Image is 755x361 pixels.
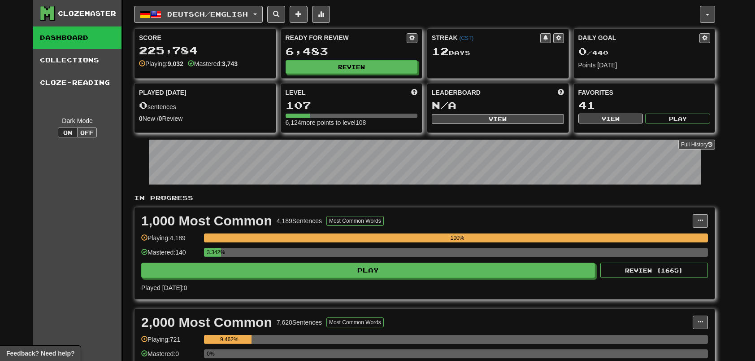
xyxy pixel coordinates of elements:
button: Review (1665) [600,263,708,278]
div: 7,620 Sentences [277,318,322,327]
strong: 3,743 [222,60,238,67]
span: Leaderboard [432,88,481,97]
div: 1,000 Most Common [141,214,272,228]
button: Off [77,128,97,137]
div: Ready for Review [286,33,407,42]
button: Review [286,60,418,74]
button: Deutsch/English [134,6,263,23]
span: Score more points to level up [411,88,417,97]
div: Day s [432,46,564,57]
div: Playing: 4,189 [141,233,200,248]
div: 2,000 Most Common [141,316,272,329]
button: View [432,114,564,124]
p: In Progress [134,194,715,203]
div: Dark Mode [40,116,115,125]
a: Cloze-Reading [33,71,121,94]
button: Add sentence to collection [290,6,308,23]
div: Clozemaster [58,9,116,18]
button: More stats [312,6,330,23]
div: Points [DATE] [578,61,711,70]
div: sentences [139,100,271,111]
span: This week in points, UTC [558,88,564,97]
div: 41 [578,100,711,111]
span: 12 [432,45,449,57]
div: 3.342% [207,248,221,257]
div: 6,124 more points to level 108 [286,118,418,127]
div: Mastered: [188,59,238,68]
div: 225,784 [139,45,271,56]
button: Play [141,263,595,278]
a: Collections [33,49,121,71]
button: Play [645,114,710,123]
div: 6,483 [286,46,418,57]
strong: 0 [159,115,162,122]
button: Most Common Words [326,317,384,327]
div: 100% [207,233,708,242]
div: Mastered: 140 [141,248,200,263]
div: Playing: [139,59,183,68]
div: Favorites [578,88,711,97]
span: / 440 [578,49,608,57]
strong: 0 [139,115,143,122]
div: New / Review [139,114,271,123]
a: Full History [678,140,715,150]
button: Search sentences [267,6,285,23]
span: 0 [578,45,587,57]
div: 9.462% [207,335,252,344]
button: View [578,114,643,123]
a: (CST) [459,35,473,41]
button: On [58,128,78,137]
div: 4,189 Sentences [277,216,322,225]
span: 0 [139,99,148,111]
strong: 9,032 [168,60,183,67]
div: Daily Goal [578,33,700,43]
span: Played [DATE]: 0 [141,284,187,291]
span: Deutsch / English [167,10,248,18]
div: 107 [286,100,418,111]
button: Most Common Words [326,216,384,226]
div: Score [139,33,271,42]
span: Played [DATE] [139,88,187,97]
span: Level [286,88,306,97]
span: N/A [432,99,456,111]
div: Streak [432,33,540,42]
a: Dashboard [33,26,121,49]
div: Playing: 721 [141,335,200,350]
span: Open feedback widget [6,349,74,358]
